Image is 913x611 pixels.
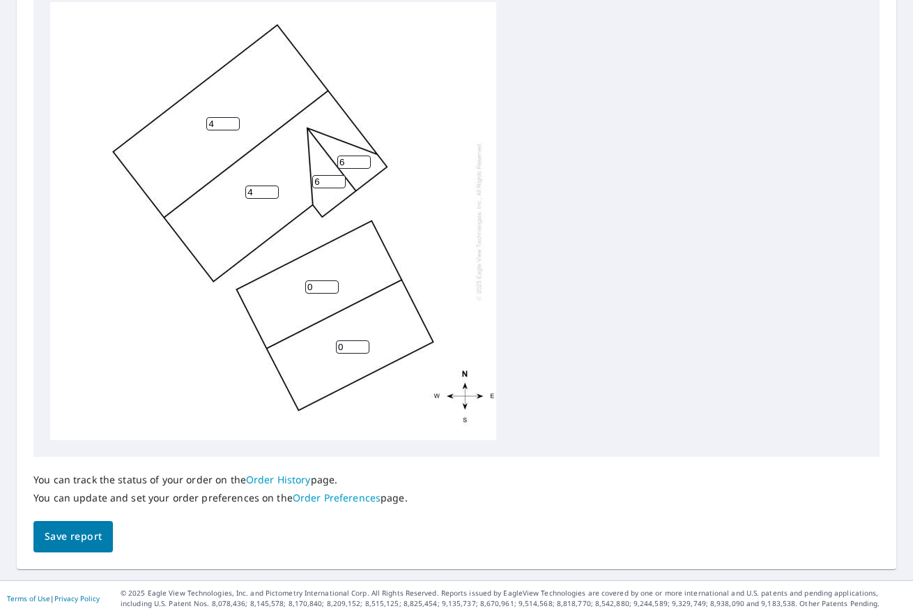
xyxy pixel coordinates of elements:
[54,594,100,603] a: Privacy Policy
[7,594,100,603] p: |
[121,588,906,609] p: © 2025 Eagle View Technologies, Inc. and Pictometry International Corp. All Rights Reserved. Repo...
[293,491,381,504] a: Order Preferences
[246,473,311,486] a: Order History
[33,474,408,486] p: You can track the status of your order on the page.
[33,492,408,504] p: You can update and set your order preferences on the page.
[7,594,50,603] a: Terms of Use
[33,521,113,552] button: Save report
[45,528,102,545] span: Save report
